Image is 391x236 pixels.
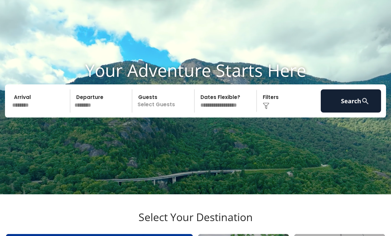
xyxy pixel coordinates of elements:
img: filter--v1.png [263,103,269,109]
p: Select Guests [134,89,194,113]
img: search-regular-white.png [361,97,369,105]
h3: Select Your Destination [5,211,386,234]
button: Search [321,89,381,113]
h1: Your Adventure Starts Here [5,60,386,80]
